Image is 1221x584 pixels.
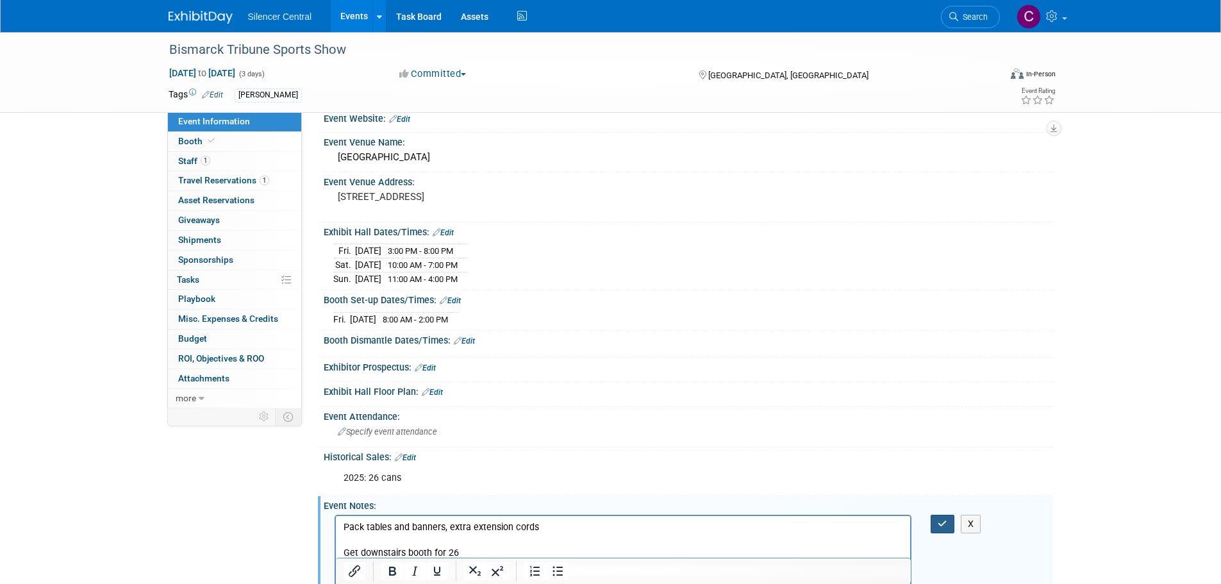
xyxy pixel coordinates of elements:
span: ROI, Objectives & ROO [178,353,264,363]
div: Booth Dismantle Dates/Times: [324,331,1053,347]
a: Asset Reservations [168,191,301,210]
a: ROI, Objectives & ROO [168,349,301,369]
div: Bismarck Tribune Sports Show [165,38,981,62]
div: Event Venue Address: [324,172,1053,188]
div: Event Format [924,67,1056,86]
a: Playbook [168,290,301,309]
a: Edit [454,337,475,346]
span: Tasks [177,274,199,285]
div: [PERSON_NAME] [235,88,302,102]
a: Edit [395,453,416,462]
a: Booth [168,132,301,151]
a: more [168,389,301,408]
img: ExhibitDay [169,11,233,24]
span: Specify event attendance [338,427,437,437]
button: Superscript [486,562,508,580]
div: In-Person [1026,69,1056,79]
td: [DATE] [355,244,381,258]
span: Booth [178,136,217,146]
span: Misc. Expenses & Credits [178,313,278,324]
span: Travel Reservations [178,175,269,185]
a: Tasks [168,271,301,290]
span: Event Information [178,116,250,126]
span: Attachments [178,373,229,383]
div: Event Website: [324,109,1053,126]
a: Attachments [168,369,301,388]
span: Shipments [178,235,221,245]
td: [DATE] [350,312,376,326]
a: Edit [433,228,454,237]
button: Bold [381,562,403,580]
span: 1 [260,176,269,185]
a: Giveaways [168,211,301,230]
a: Event Information [168,112,301,131]
span: Silencer Central [248,12,312,22]
img: Cade Cox [1017,4,1041,29]
div: Event Venue Name: [324,133,1053,149]
td: Sun. [333,272,355,285]
button: Insert/edit link [344,562,365,580]
td: [DATE] [355,258,381,272]
pre: [STREET_ADDRESS] [338,191,613,203]
img: Format-Inperson.png [1011,69,1024,79]
span: 8:00 AM - 2:00 PM [383,315,448,324]
td: Tags [169,88,223,103]
button: Italic [404,562,426,580]
span: [DATE] [DATE] [169,67,236,79]
td: Sat. [333,258,355,272]
div: Booth Set-up Dates/Times: [324,290,1053,307]
a: Travel Reservations1 [168,171,301,190]
div: Exhibit Hall Floor Plan: [324,382,1053,399]
span: (3 days) [238,70,265,78]
div: Event Notes: [324,496,1053,512]
span: to [196,68,208,78]
div: 2025: 26 cans [335,465,912,491]
button: Subscript [464,562,486,580]
div: Exhibitor Prospectus: [324,358,1053,374]
div: [GEOGRAPHIC_DATA] [333,147,1043,167]
div: Exhibit Hall Dates/Times: [324,222,1053,239]
a: Shipments [168,231,301,250]
i: Booth reservation complete [208,137,215,144]
span: more [176,393,196,403]
span: 1 [201,156,210,165]
a: Edit [415,363,436,372]
button: Bullet list [547,562,569,580]
a: Edit [389,115,410,124]
a: Edit [202,90,223,99]
a: Edit [440,296,461,305]
td: [DATE] [355,272,381,285]
button: Committed [395,67,471,81]
a: Edit [422,388,443,397]
span: 10:00 AM - 7:00 PM [388,260,458,270]
button: Numbered list [524,562,546,580]
span: Staff [178,156,210,166]
span: Search [958,12,988,22]
span: Giveaways [178,215,220,225]
div: Historical Sales: [324,447,1053,464]
a: Misc. Expenses & Credits [168,310,301,329]
div: Event Attendance: [324,407,1053,423]
button: X [961,515,981,533]
td: Fri. [333,244,355,258]
a: Budget [168,330,301,349]
td: Fri. [333,312,350,326]
span: Sponsorships [178,254,233,265]
a: Staff1 [168,152,301,171]
button: Underline [426,562,448,580]
span: 3:00 PM - 8:00 PM [388,246,453,256]
td: Personalize Event Tab Strip [253,408,276,425]
div: Event Rating [1020,88,1055,94]
span: Budget [178,333,207,344]
span: Playbook [178,294,215,304]
a: Sponsorships [168,251,301,270]
td: Toggle Event Tabs [275,408,301,425]
span: Asset Reservations [178,195,254,205]
span: 11:00 AM - 4:00 PM [388,274,458,284]
span: [GEOGRAPHIC_DATA], [GEOGRAPHIC_DATA] [708,71,868,80]
a: Search [941,6,1000,28]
